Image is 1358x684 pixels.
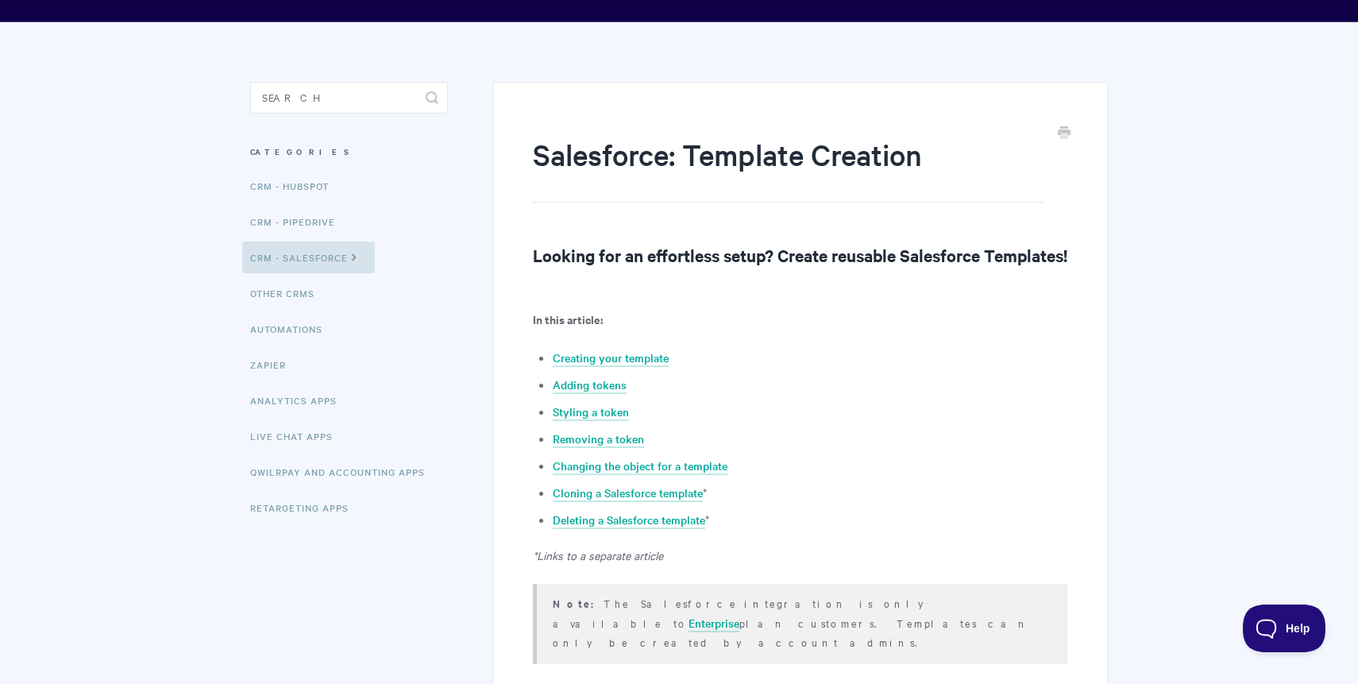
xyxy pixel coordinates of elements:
h3: Categories [250,137,448,166]
iframe: Toggle Customer Support [1243,605,1326,652]
h1: Salesforce: Template Creation [533,134,1044,203]
a: CRM - Salesforce [242,242,375,273]
a: Other CRMs [250,277,326,309]
a: Automations [250,313,334,345]
a: Cloning a Salesforce template [553,485,703,502]
a: CRM - Pipedrive [250,206,347,238]
b: In this article: [533,311,603,327]
input: Search [250,82,448,114]
a: Changing the object for a template [553,458,727,475]
p: The Salesforce integration is only available to plan customers. Templates can only be created by ... [553,593,1047,651]
a: Print this Article [1058,125,1071,142]
a: Retargeting Apps [250,492,361,524]
a: Analytics Apps [250,385,349,416]
a: Live Chat Apps [250,420,345,452]
a: Enterprise [689,615,739,632]
h2: Looking for an effortless setup? Create reusable Salesforce Templates! [533,242,1067,268]
a: QwilrPay and Accounting Apps [250,456,437,488]
strong: Note: [553,596,604,611]
a: Styling a token [553,404,629,421]
a: Adding tokens [553,377,627,394]
a: Removing a token [553,431,644,448]
a: Deleting a Salesforce template [553,512,705,529]
em: *Links to a separate article [533,547,663,563]
a: Zapier [250,349,298,381]
a: CRM - HubSpot [250,170,341,202]
a: Creating your template [553,350,669,367]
